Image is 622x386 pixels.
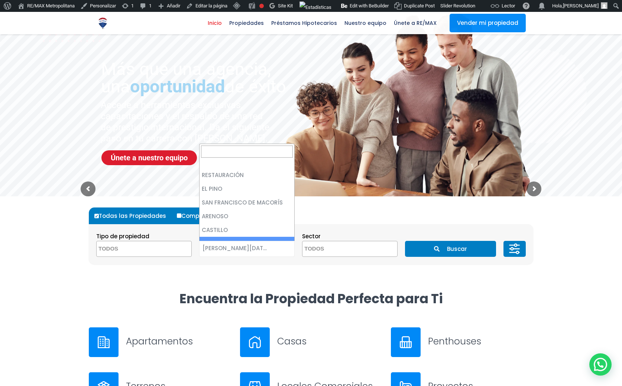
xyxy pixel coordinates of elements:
h3: Apartamentos [126,335,231,348]
a: Únete a nuestro equipo [101,150,197,165]
span: Tipo de propiedad [96,232,149,240]
span: Sector [302,232,321,240]
span: Slider Revolution [440,3,475,9]
label: Todas las Propiedades [93,207,174,224]
img: Visitas de 48 horas. Haz clic para ver más estadísticas del sitio. [299,1,331,13]
span: Inicio [204,17,226,29]
h3: Penthouses [428,335,533,348]
a: Apartamentos [89,327,231,357]
span: [PERSON_NAME] [563,3,599,9]
span: oportunidad [130,76,225,96]
li: PIMENTEL [200,237,294,251]
strong: Encuentra la Propiedad Perfecta para Ti [179,289,443,308]
span: × [283,246,287,252]
li: CASTILLO [200,223,294,237]
button: Remove all items [276,243,287,255]
h3: Casas [277,335,382,348]
a: Inicio [204,12,226,34]
textarea: Search [97,241,169,257]
span: Nuestro equipo [341,17,390,29]
li: EL PINO [200,182,294,196]
sr7-txt: Más que una agencia, una de éxito [101,60,299,95]
a: Préstamos Hipotecarios [268,12,341,34]
li: RESTAURACIÓN [200,168,294,182]
sr7-txt: Accede a herramientas exclusivas, capacitaciones y el respaldo de una red de prestigio internacio... [101,99,271,144]
a: Únete a RE/MAX [390,12,440,34]
a: Penthouses [391,327,533,357]
button: Buscar [405,241,496,257]
span: SANTO DOMINGO DE GUZMÁN [200,243,276,253]
div: Frase clave objetivo no establecida [259,4,264,8]
li: ARENOSO [200,209,294,223]
span: Propiedades [226,17,268,29]
span: Únete a RE/MAX [390,17,440,29]
input: Comprar [177,213,181,218]
img: Logo de REMAX [96,17,109,30]
a: Propiedades [226,12,268,34]
a: Vender mi propiedad [450,14,526,32]
textarea: Search [302,241,375,257]
span: Préstamos Hipotecarios [268,17,341,29]
label: Comprar [175,207,215,224]
input: Todas las Propiedades [94,214,99,218]
span: SANTO DOMINGO DE GUZMÁN [199,241,295,257]
a: Nuestro equipo [341,12,390,34]
a: RE/MAX Metropolitana [96,12,109,34]
span: Site Kit [278,3,293,9]
li: SAN FRANCISCO DE MACORÍS [200,196,294,209]
input: Search [201,145,293,158]
a: Casas [240,327,382,357]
